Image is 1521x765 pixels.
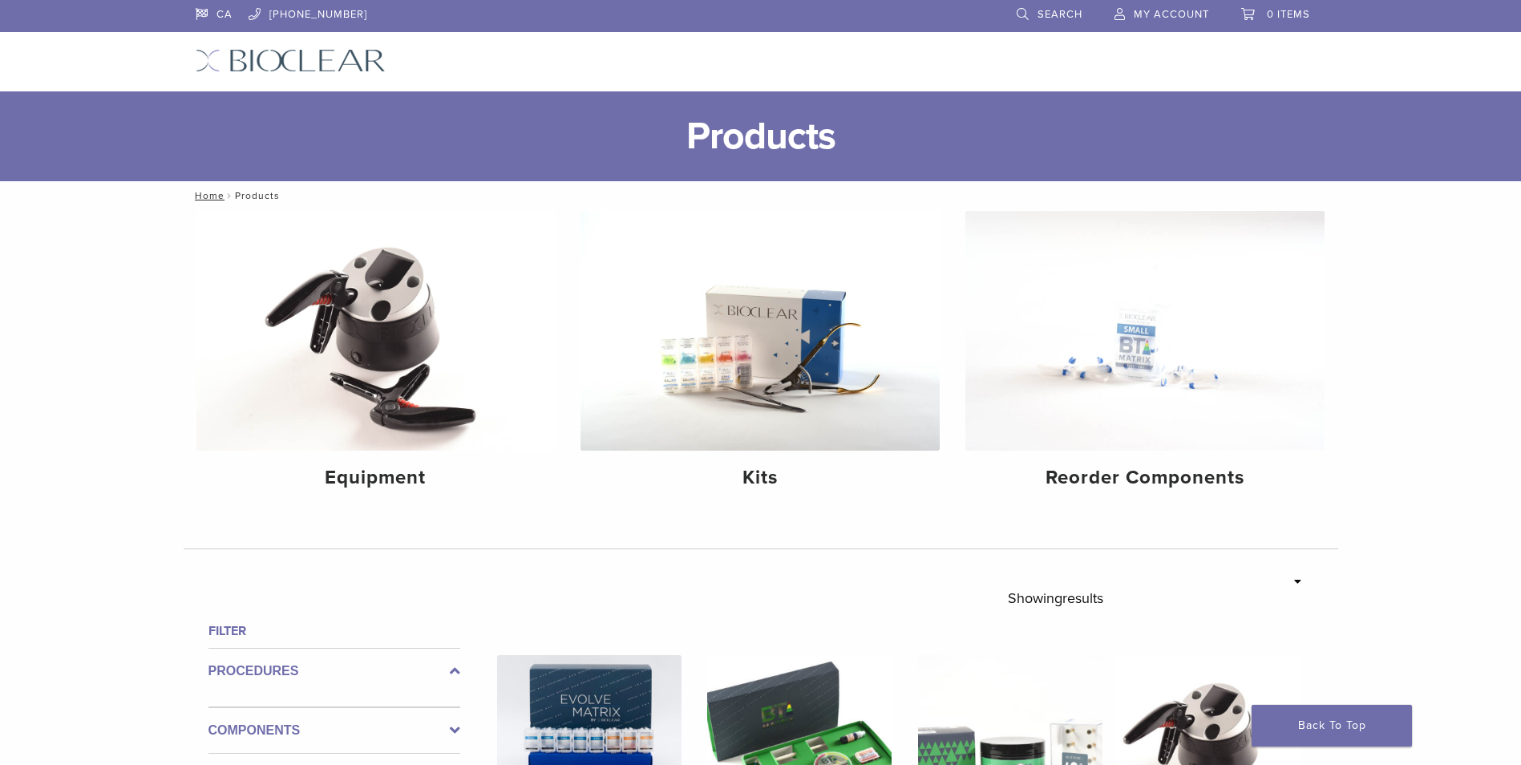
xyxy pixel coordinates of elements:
img: Bioclear [196,49,386,72]
img: Reorder Components [965,211,1325,451]
img: Equipment [196,211,556,451]
label: Components [208,721,460,740]
h4: Kits [593,463,927,492]
span: My Account [1134,8,1209,21]
h4: Reorder Components [978,463,1312,492]
nav: Products [184,181,1338,210]
label: Procedures [208,662,460,681]
a: Equipment [196,211,556,503]
a: Back To Top [1252,705,1412,747]
p: Showing results [1008,581,1103,615]
a: Home [190,190,225,201]
span: / [225,192,235,200]
a: Reorder Components [965,211,1325,503]
img: Kits [580,211,940,451]
h4: Equipment [209,463,543,492]
span: 0 items [1267,8,1310,21]
span: Search [1038,8,1082,21]
a: Kits [580,211,940,503]
h4: Filter [208,621,460,641]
